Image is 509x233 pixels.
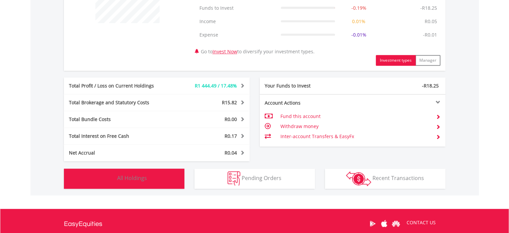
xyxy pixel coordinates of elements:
[420,28,440,42] td: -R0.01
[196,15,277,28] td: Income
[280,121,430,131] td: Withdraw money
[421,15,440,28] td: R0.05
[196,28,277,42] td: Expense
[260,100,353,106] div: Account Actions
[225,133,237,139] span: R0.17
[194,169,315,189] button: Pending Orders
[422,82,439,89] span: -R18.25
[64,82,172,89] div: Total Profit / Loss on Current Holdings
[64,150,172,156] div: Net Accrual
[101,171,116,186] img: holdings-wht.png
[417,1,440,15] td: -R18.25
[280,111,430,121] td: Fund this account
[64,99,172,106] div: Total Brokerage and Statutory Costs
[196,1,277,15] td: Funds to Invest
[213,48,237,55] a: Invest Now
[222,99,237,106] span: R15.82
[225,150,237,156] span: R0.04
[242,174,281,182] span: Pending Orders
[64,169,184,189] button: All Holdings
[195,82,237,89] span: R1 444.49 / 17.48%
[338,1,379,15] td: -0.19%
[402,213,440,232] a: CONTACT US
[280,131,430,141] td: Inter-account Transfers & EasyFx
[338,15,379,28] td: 0.01%
[228,171,240,186] img: pending_instructions-wht.png
[346,171,371,186] img: transactions-zar-wht.png
[225,116,237,122] span: R0.00
[338,28,379,42] td: -0.01%
[372,174,424,182] span: Recent Transactions
[415,55,440,66] button: Manager
[325,169,445,189] button: Recent Transactions
[64,133,172,139] div: Total Interest on Free Cash
[64,116,172,123] div: Total Bundle Costs
[260,82,353,89] div: Your Funds to Invest
[376,55,416,66] button: Investment types
[117,174,147,182] span: All Holdings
